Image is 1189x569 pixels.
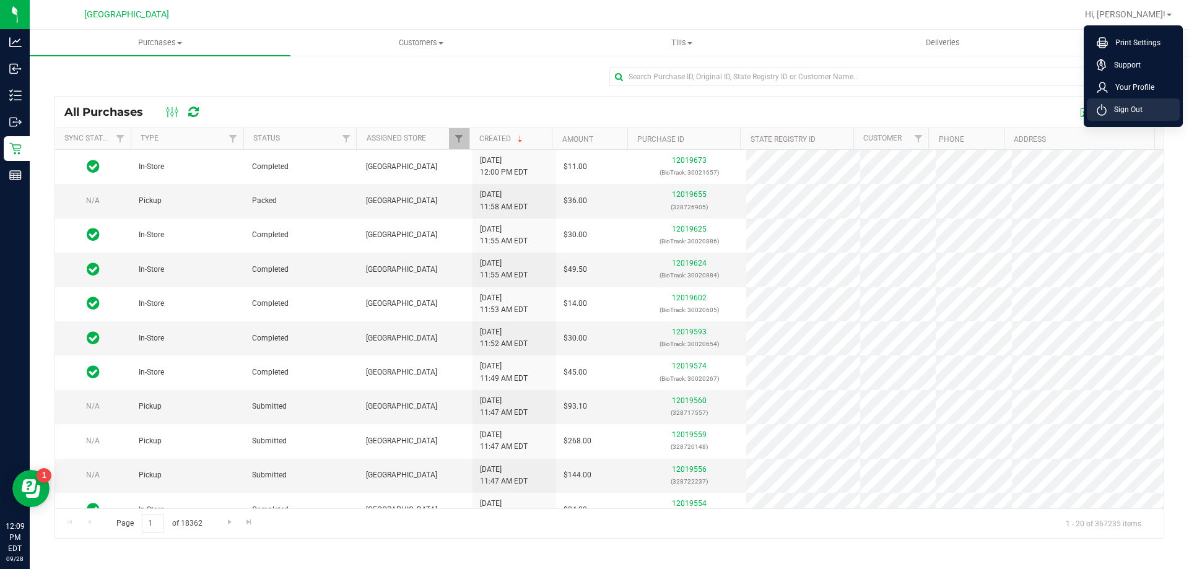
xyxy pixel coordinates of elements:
span: In-Store [139,332,164,344]
a: 12019574 [672,362,707,370]
span: Completed [252,367,289,378]
span: [GEOGRAPHIC_DATA] [366,229,437,241]
a: Phone [939,135,964,144]
span: In Sync [87,158,100,175]
p: (BioTrack: 30020886) [640,235,739,247]
span: Completed [252,504,289,516]
p: (BioTrack: 30020267) [640,373,739,384]
a: Go to the last page [240,514,258,531]
a: Customer [863,134,902,142]
span: In Sync [87,501,100,518]
span: 1 - 20 of 367235 items [1056,514,1151,532]
inline-svg: Reports [9,169,22,181]
span: [GEOGRAPHIC_DATA] [366,298,437,310]
span: Hi, [PERSON_NAME]! [1085,9,1165,19]
a: Assigned Store [367,134,426,142]
inline-svg: Outbound [9,116,22,128]
button: Export to Excel [1071,102,1154,123]
iframe: Resource center unread badge [37,468,51,483]
span: $30.00 [564,229,587,241]
a: State Registry ID [751,135,816,144]
span: [GEOGRAPHIC_DATA] [366,367,437,378]
span: [GEOGRAPHIC_DATA] [366,195,437,207]
span: $144.00 [564,469,591,481]
span: [GEOGRAPHIC_DATA] [366,401,437,412]
span: All Purchases [64,105,155,119]
span: Pickup [139,435,162,447]
span: Print Settings [1108,37,1161,49]
span: In-Store [139,367,164,378]
a: 12019560 [672,396,707,405]
span: Pickup [139,401,162,412]
a: Filter [110,128,130,149]
span: $30.00 [564,332,587,344]
p: 12:09 PM EDT [6,521,24,554]
span: Completed [252,298,289,310]
span: [GEOGRAPHIC_DATA] [366,504,437,516]
span: N/A [86,437,100,445]
span: In-Store [139,161,164,173]
span: [DATE] 11:55 AM EDT [480,224,528,247]
li: Sign Out [1087,98,1180,121]
span: $45.00 [564,367,587,378]
a: Purchases [30,30,290,56]
a: 12019624 [672,259,707,267]
span: Completed [252,229,289,241]
span: [DATE] 12:00 PM EDT [480,155,528,178]
span: [DATE] 11:47 AM EDT [480,395,528,419]
span: Completed [252,264,289,276]
span: Pickup [139,195,162,207]
a: Go to the next page [220,514,238,531]
inline-svg: Retail [9,142,22,155]
a: Filter [336,128,356,149]
span: Deliveries [909,37,977,48]
span: N/A [86,196,100,205]
span: In-Store [139,504,164,516]
span: Sign Out [1107,103,1143,116]
span: [DATE] 11:52 AM EDT [480,326,528,350]
a: 12019602 [672,293,707,302]
a: Amount [562,135,593,144]
span: $24.00 [564,504,587,516]
span: Tills [552,37,811,48]
span: $11.00 [564,161,587,173]
p: (328726905) [640,201,739,213]
a: Sync Status [64,134,112,142]
span: [GEOGRAPHIC_DATA] [366,332,437,344]
a: 12019673 [672,156,707,165]
span: Completed [252,161,289,173]
span: $268.00 [564,435,591,447]
a: Status [253,134,280,142]
a: 12019556 [672,465,707,474]
span: [DATE] 11:53 AM EDT [480,292,528,316]
a: 12019554 [672,499,707,508]
p: (328720148) [640,441,739,453]
a: Type [141,134,159,142]
a: Deliveries [812,30,1073,56]
span: [GEOGRAPHIC_DATA] [366,435,437,447]
span: [DATE] 11:47 AM EDT [480,498,528,521]
span: $49.50 [564,264,587,276]
a: Support [1097,59,1175,71]
span: In Sync [87,363,100,381]
span: [DATE] 11:58 AM EDT [480,189,528,212]
a: 12019593 [672,328,707,336]
inline-svg: Inventory [9,89,22,102]
span: [GEOGRAPHIC_DATA] [366,469,437,481]
a: Created [479,134,525,143]
span: In Sync [87,295,100,312]
span: [DATE] 11:55 AM EDT [480,258,528,281]
span: In-Store [139,229,164,241]
p: 09/28 [6,554,24,563]
inline-svg: Analytics [9,36,22,48]
p: (328717557) [640,407,739,419]
span: Submitted [252,401,287,412]
span: Your Profile [1108,81,1154,93]
a: Purchase ID [637,135,684,144]
span: Pickup [139,469,162,481]
input: Search Purchase ID, Original ID, State Registry ID or Customer Name... [609,67,1164,86]
span: Packed [252,195,277,207]
span: [DATE] 11:47 AM EDT [480,429,528,453]
span: Completed [252,332,289,344]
